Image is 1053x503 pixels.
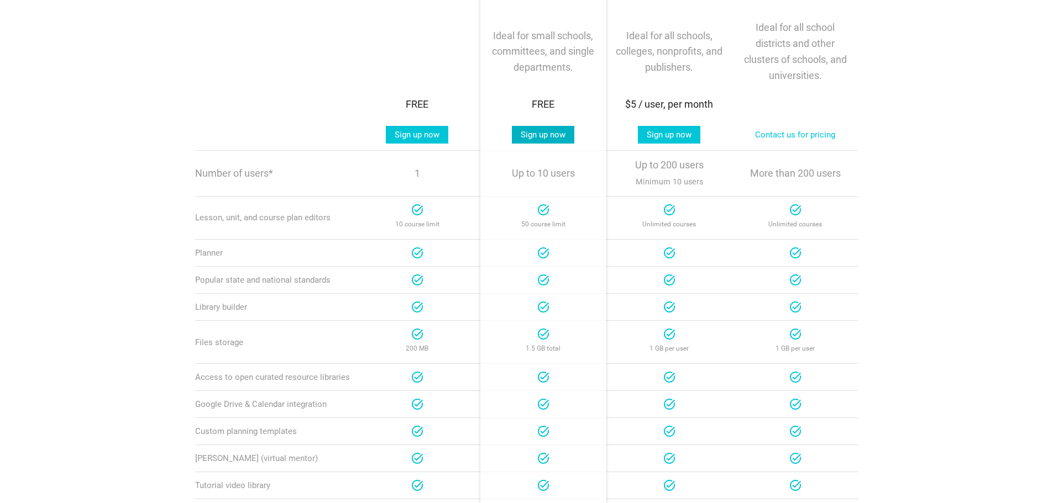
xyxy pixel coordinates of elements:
p: Ideal for all schools, colleges, nonprofits, and publishers. [613,28,726,76]
div: Custom planning templates [195,426,354,436]
div: [PERSON_NAME] (virtual mentor) [195,453,354,463]
div: FREE [487,97,600,113]
span: Minimum 10 users [636,174,703,189]
div: Lesson, unit, and course plan editors [195,213,354,223]
a: Sign up now [512,126,574,144]
p: More than 200 users [739,166,852,182]
p: Unlimited courses [739,216,852,232]
a: Sign up now [638,126,700,144]
p: Up to 200 users [613,157,726,189]
p: Unlimited courses [613,216,726,232]
div: FREE [361,97,474,113]
div: Files storage [195,337,354,347]
a: Sign up now [386,126,448,144]
p: 200 MB [361,341,474,357]
div: Popular state and national standards [195,275,354,285]
p: Ideal for all school districts and other clusters of schools, and universities. [739,20,852,83]
div: Google Drive & Calendar integration [195,399,354,409]
p: Up to 10 users [487,166,600,182]
p: 50 course limit [487,216,600,232]
p: Number of users* [195,168,354,178]
div: $5 / user, per month [613,97,726,113]
p: 10 course limit [361,216,474,232]
p: Ideal for small schools, committees, and single departments. [487,28,600,76]
div: Access to open curated resource libraries [195,372,354,382]
p: 1.5 GB total [487,341,600,357]
p: 1 GB per user [739,341,852,357]
div: Planner [195,248,354,258]
p: 1 GB per user [613,341,726,357]
a: Contact us for pricing [746,126,844,144]
div: Library builder [195,302,354,312]
p: 1 [361,166,474,182]
div: Tutorial video library [195,480,354,490]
